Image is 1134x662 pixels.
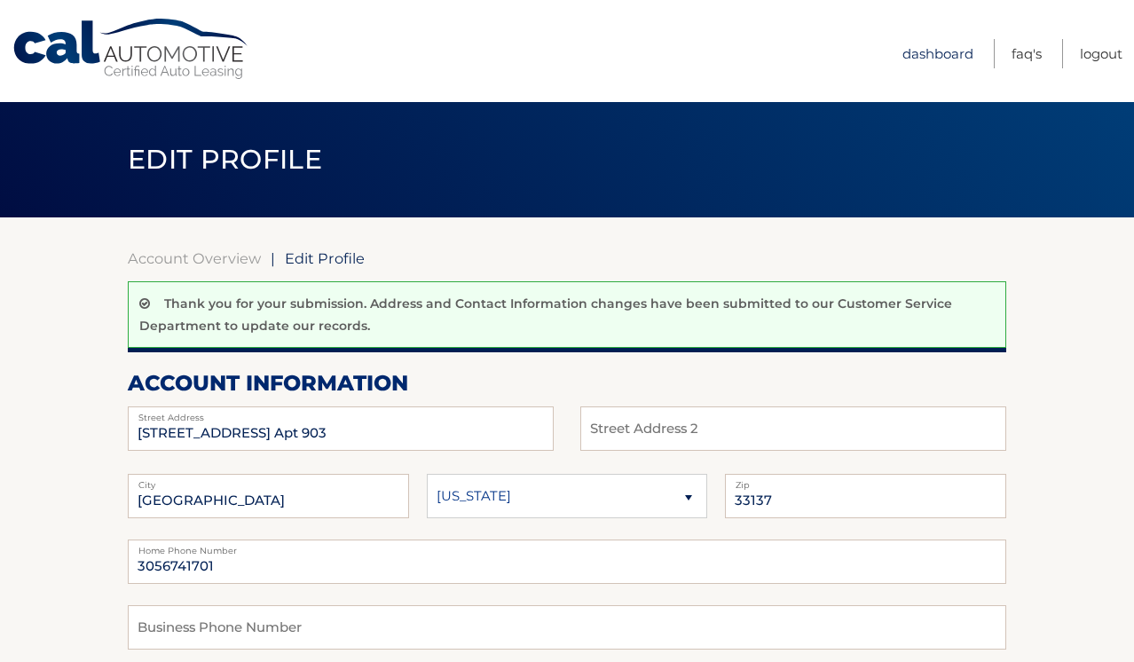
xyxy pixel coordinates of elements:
[128,540,1006,554] label: Home Phone Number
[902,39,973,68] a: Dashboard
[12,18,251,81] a: Cal Automotive
[271,249,275,267] span: |
[139,296,952,334] p: Thank you for your submission. Address and Contact Information changes have been submitted to our...
[128,370,1006,397] h2: account information
[128,406,554,421] label: Street Address
[128,143,322,176] span: Edit Profile
[1080,39,1122,68] a: Logout
[128,474,409,488] label: City
[128,540,1006,584] input: Home Phone Number
[725,474,1006,518] input: Zip
[1012,39,1042,68] a: FAQ's
[580,406,1006,451] input: Street Address 2
[725,474,1006,488] label: Zip
[285,249,365,267] span: Edit Profile
[128,474,409,518] input: City
[128,605,1006,650] input: Business Phone Number
[128,406,554,451] input: Street Address 2
[128,249,261,267] a: Account Overview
